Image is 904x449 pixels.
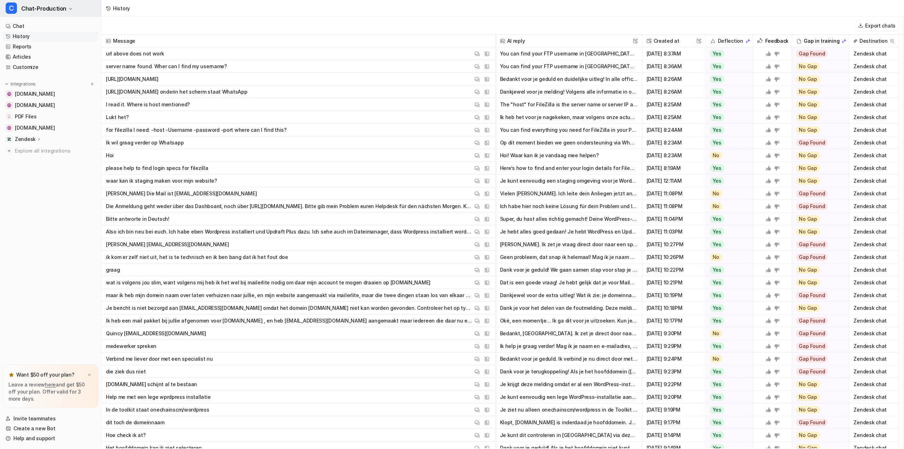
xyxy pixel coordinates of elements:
p: maar ik heb mijn domein naam over laten verhuizen naar jullie, en mijn website aangemaakt via mai... [106,289,473,302]
a: Invite teammates [3,414,99,424]
span: Zendesk chat [852,225,896,238]
p: [DOMAIN_NAME] schijnt al te bestaan [106,378,197,391]
img: explore all integrations [6,147,13,154]
button: No Gap [792,403,844,416]
span: Zendesk chat [852,302,896,314]
p: Lukt het? [106,111,129,124]
img: docs.litespeedtech.com [7,103,11,107]
button: Yes [706,136,749,149]
button: No Gap [792,175,844,187]
span: Zendesk chat [852,85,896,98]
button: You can find your FTP username in [GEOGRAPHIC_DATA], under "Websites & Domains" for your domain, ... [500,47,638,60]
span: Zendesk chat [852,429,896,442]
span: [DATE] 11:04PM [645,213,703,225]
p: graag [106,264,120,276]
p: [PERSON_NAME] Die Mail ist [EMAIL_ADDRESS][DOMAIN_NAME] [106,187,257,200]
button: Yes [706,238,749,251]
span: [DATE] 10:26PM [645,251,703,264]
span: No Gap [796,152,820,159]
span: [DATE] 9:20PM [645,391,703,403]
span: No Gap [796,114,820,121]
p: please help to find login specs for filezilla [106,162,208,175]
span: [DATE] 10:22PM [645,264,703,276]
img: star [8,372,14,378]
button: Yes [706,47,749,60]
p: waar kan ik staging maken voor mijn website? [106,175,217,187]
button: Ich habe hier noch keine Lösung für dein Problem und leite dein Anliegen jetzt an unseren Helpdes... [500,200,638,213]
span: No Gap [796,279,820,286]
span: Yes [710,139,724,146]
span: Zendesk chat [852,175,896,187]
span: Zendesk chat [852,378,896,391]
button: Gap Found [792,47,844,60]
span: Gap Found [796,241,827,248]
button: Yes [706,416,749,429]
button: No [706,200,749,213]
span: [DATE] 10:27PM [645,238,703,251]
a: Chat [3,21,99,31]
span: [DATE] 9:17PM [645,416,703,429]
span: Zendesk chat [852,251,896,264]
span: [DATE] 10:17PM [645,314,703,327]
span: Zendesk chat [852,416,896,429]
span: [DATE] 9:30PM [645,327,703,340]
button: Je ziet nu alleen onechainscm/wordpress in de Toolkit omdat de WordPress-installatie in de submap... [500,403,638,416]
span: No [710,152,722,159]
p: Ik heb een mail pakket bij jullie afgenomen voor [DOMAIN_NAME] , en heb [EMAIL_ADDRESS][DOMAIN_NA... [106,314,473,327]
span: Yes [710,381,724,388]
span: Yes [710,419,724,426]
button: Yes [706,225,749,238]
span: No [710,330,722,337]
p: dit toch de domeinnaam [106,416,165,429]
img: PDF Files [7,114,11,119]
span: No Gap [796,101,820,108]
span: No Gap [796,394,820,401]
span: Yes [710,114,724,121]
span: Yes [710,292,724,299]
button: Dank voor je terugkoppeling! Als je het hoofddomein ([DOMAIN_NAME]) niet ziet in de WordPress [PE... [500,365,638,378]
button: Bedankt voor je geduld. Ik verbind je nu direct door met een specialist. Ons supportteam is berei... [500,353,638,365]
button: Je krijgt deze melding omdat er al een WordPress-installatie op [DOMAIN_NAME] staat, waarschijnli... [500,378,638,391]
span: Zendesk chat [852,200,896,213]
img: x [87,373,91,377]
button: Dankjewel voor je melding! Volgens alle informatie in onze helpartikelen kun je ons alleen bereik... [500,85,638,98]
button: Yes [706,213,749,225]
span: [DATE] 10:21PM [645,276,703,289]
span: Yes [710,406,724,413]
span: [DATE] 11:03PM [645,225,703,238]
button: Yes [706,98,749,111]
span: Gap Found [796,355,827,362]
span: Zendesk chat [852,162,896,175]
a: Reports [3,42,99,52]
span: Zendesk chat [852,403,896,416]
a: Customize [3,62,99,72]
a: cloud86.io[DOMAIN_NAME] [3,89,99,99]
p: I read it. Where is host mentioned? [106,98,190,111]
button: Yes [706,391,749,403]
span: No Gap [796,88,820,95]
button: Gap Found [792,314,844,327]
button: Yes [706,111,749,124]
button: Dat is een goede vraag! Je hebt gelijk dat je voor MailerLite vaak bepaalde DNS-records moet inst... [500,276,638,289]
span: Gap Found [796,139,827,146]
span: [DATE] 8:26AM [645,73,703,85]
p: Quincy [EMAIL_ADDRESS][DOMAIN_NAME] [106,327,206,340]
span: Gap Found [796,330,827,337]
span: No Gap [796,266,820,273]
p: [PERSON_NAME] [EMAIL_ADDRESS][DOMAIN_NAME] [106,238,229,251]
p: for filezilla I need: -host -Username -password -port where can I find this? [106,124,287,136]
span: [DATE] 8:37AM [645,47,703,60]
p: Die Anmeldung geht weder über das Dashboard, noch über [URL][DOMAIN_NAME]. Bitte gib mein Problem... [106,200,473,213]
button: Yes [706,429,749,442]
button: No [706,187,749,200]
button: No [706,251,749,264]
p: [URL][DOMAIN_NAME] [106,73,159,85]
span: [DATE] 9:19PM [645,403,703,416]
button: Bedankt, [GEOGRAPHIC_DATA]. Ik zet je direct door naar een specialist. Ons supportteam is bereikb... [500,327,638,340]
span: Zendesk chat [852,276,896,289]
button: No [706,353,749,365]
span: Yes [710,228,724,235]
button: [PERSON_NAME]. Ik zet je vraag direct door naar een specialist. Ons supportteam is bereikbaar van... [500,238,638,251]
span: Yes [710,343,724,350]
span: Zendesk chat [852,213,896,225]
